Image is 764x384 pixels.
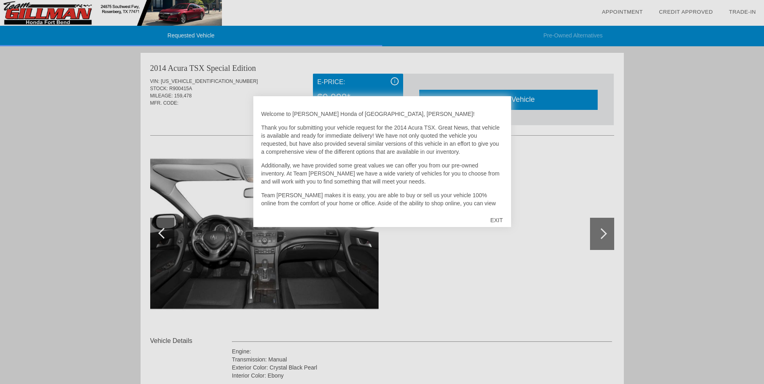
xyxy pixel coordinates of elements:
p: Thank you for submitting your vehicle request for the 2014 Acura TSX. Great News, that vehicle is... [261,124,503,156]
div: EXIT [482,208,511,232]
a: Credit Approved [659,9,713,15]
a: Trade-In [729,9,756,15]
a: Appointment [602,9,643,15]
p: Welcome to [PERSON_NAME] Honda of [GEOGRAPHIC_DATA], [PERSON_NAME]! [261,110,503,118]
p: Team [PERSON_NAME] makes it is easy, you are able to buy or sell us your vehicle 100% online from... [261,191,503,231]
p: Additionally, we have provided some great values we can offer you from our pre-owned inventory. A... [261,161,503,186]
